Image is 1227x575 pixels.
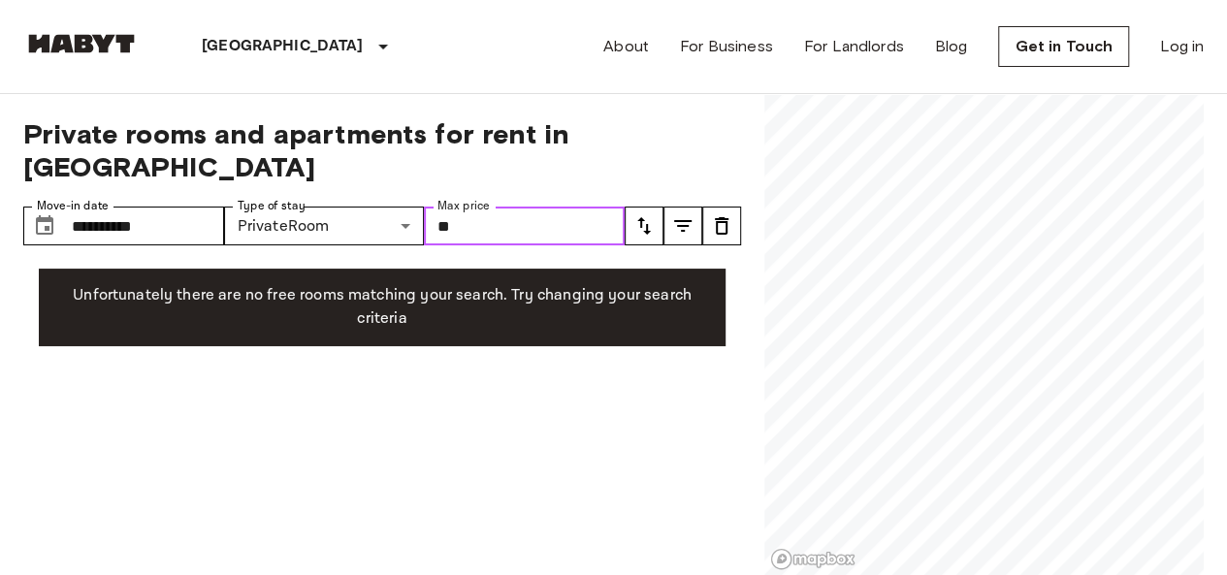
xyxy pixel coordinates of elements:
button: tune [625,207,663,245]
a: Blog [935,35,968,58]
a: For Landlords [804,35,904,58]
a: Get in Touch [998,26,1129,67]
a: For Business [680,35,773,58]
div: PrivateRoom [224,207,425,245]
label: Type of stay [238,198,306,214]
p: Unfortunately there are no free rooms matching your search. Try changing your search criteria [54,284,710,331]
label: Move-in date [37,198,109,214]
button: Choose date, selected date is 1 Nov 2025 [25,207,64,245]
img: Habyt [23,34,140,53]
button: tune [663,207,702,245]
label: Max price [437,198,490,214]
p: [GEOGRAPHIC_DATA] [202,35,364,58]
a: About [603,35,649,58]
a: Mapbox logo [770,548,856,570]
span: Private rooms and apartments for rent in [GEOGRAPHIC_DATA] [23,117,741,183]
a: Log in [1160,35,1204,58]
button: tune [702,207,741,245]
